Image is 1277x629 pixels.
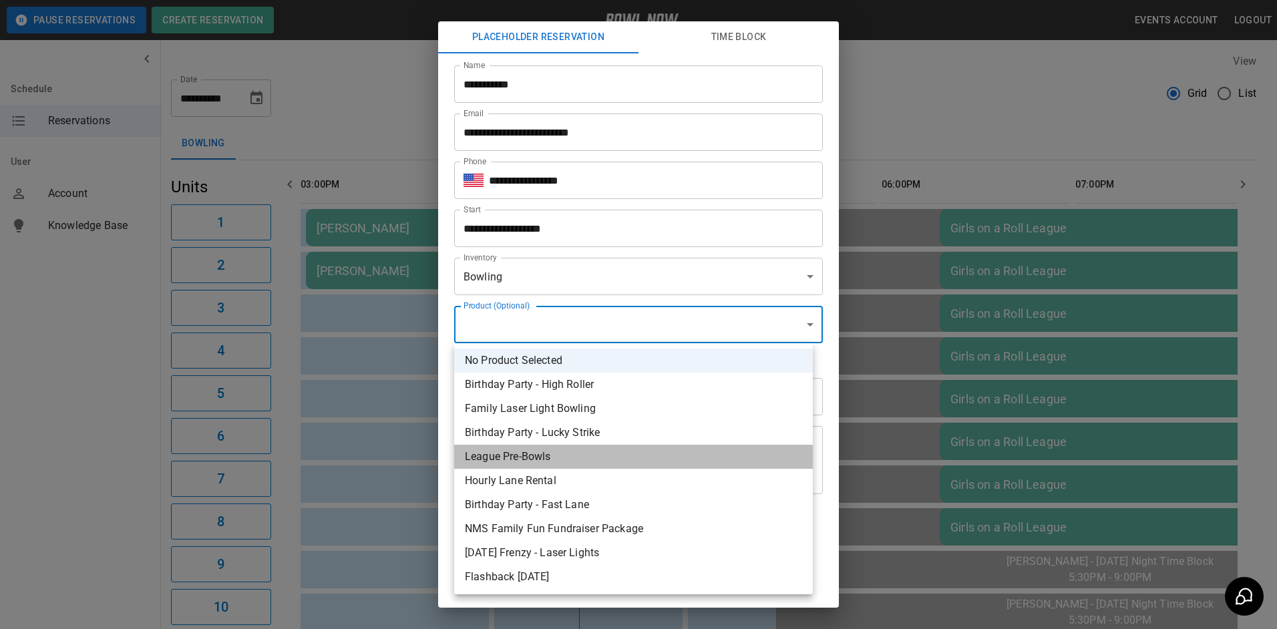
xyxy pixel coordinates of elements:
li: Birthday Party - High Roller [454,373,813,397]
li: Birthday Party - Lucky Strike [454,421,813,445]
li: Flashback [DATE] [454,565,813,589]
li: Hourly Lane Rental [454,469,813,493]
li: Family Laser Light Bowling [454,397,813,421]
li: League Pre-Bowls [454,445,813,469]
li: [DATE] Frenzy - Laser Lights [454,541,813,565]
li: Birthday Party - Fast Lane [454,493,813,517]
li: NMS Family Fun Fundraiser Package [454,517,813,541]
li: No Product Selected [454,349,813,373]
